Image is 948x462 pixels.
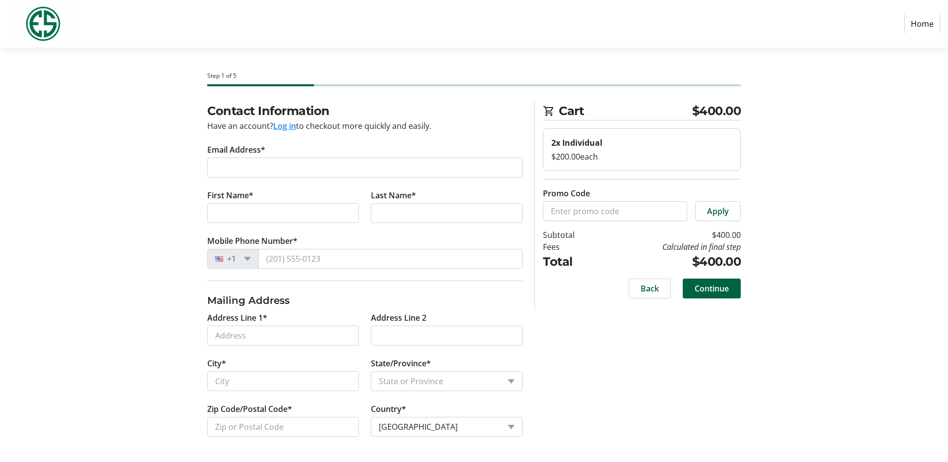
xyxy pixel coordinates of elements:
[207,403,292,415] label: Zip Code/Postal Code*
[207,71,741,80] div: Step 1 of 5
[600,229,741,241] td: $400.00
[207,371,359,391] input: City
[641,283,659,294] span: Back
[207,144,265,156] label: Email Address*
[207,357,226,369] label: City*
[207,312,267,324] label: Address Line 1*
[207,417,359,437] input: Zip or Postal Code
[543,229,600,241] td: Subtotal
[207,189,253,201] label: First Name*
[273,120,296,132] button: Log in
[207,293,523,308] h3: Mailing Address
[600,253,741,271] td: $400.00
[551,137,602,148] strong: 2x Individual
[207,102,523,120] h2: Contact Information
[371,189,416,201] label: Last Name*
[207,120,523,132] div: Have an account? to checkout more quickly and easily.
[207,235,297,247] label: Mobile Phone Number*
[543,241,600,253] td: Fees
[695,201,741,221] button: Apply
[707,205,729,217] span: Apply
[371,403,406,415] label: Country*
[543,253,600,271] td: Total
[629,279,671,298] button: Back
[692,102,741,120] span: $400.00
[683,279,741,298] button: Continue
[904,14,940,33] a: Home
[207,326,359,346] input: Address
[559,102,692,120] span: Cart
[371,357,431,369] label: State/Province*
[8,4,78,44] img: Evans Scholars Foundation's Logo
[258,249,523,269] input: (201) 555-0123
[551,151,732,163] div: $200.00 each
[543,187,590,199] label: Promo Code
[371,312,426,324] label: Address Line 2
[543,201,687,221] input: Enter promo code
[695,283,729,294] span: Continue
[600,241,741,253] td: Calculated in final step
